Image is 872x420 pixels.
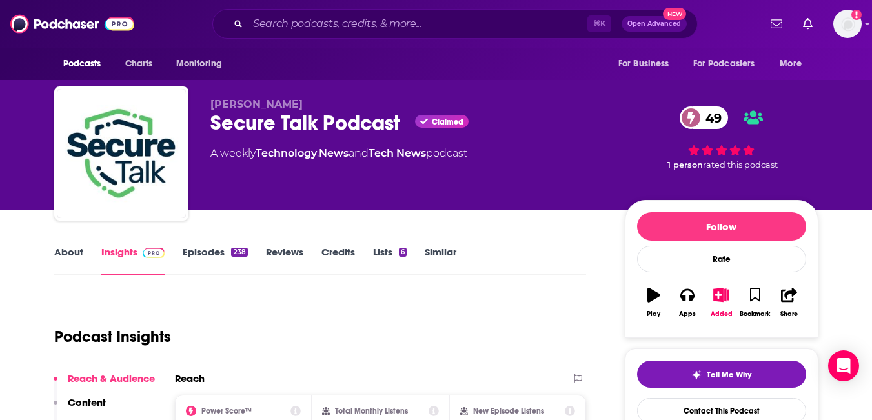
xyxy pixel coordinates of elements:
span: 49 [693,106,728,129]
span: Logged in as kindrieri [833,10,862,38]
a: News [319,147,349,159]
button: Bookmark [738,279,772,326]
button: Reach & Audience [54,372,155,396]
button: open menu [167,52,239,76]
a: Show notifications dropdown [798,13,818,35]
a: InsightsPodchaser Pro [101,246,165,275]
div: 238 [231,248,247,257]
a: Episodes238 [183,246,247,275]
h2: Total Monthly Listens [335,406,408,415]
div: Added [711,310,733,318]
button: open menu [54,52,118,76]
h2: Reach [175,372,205,385]
a: Charts [117,52,161,76]
img: Secure Talk Podcast [57,89,186,218]
button: Content [54,396,106,420]
span: For Podcasters [693,55,755,73]
span: rated this podcast [703,160,778,170]
a: Technology [256,147,317,159]
span: Podcasts [63,55,101,73]
span: Monitoring [176,55,222,73]
img: User Profile [833,10,862,38]
span: [PERSON_NAME] [210,98,303,110]
input: Search podcasts, credits, & more... [248,14,587,34]
button: Show profile menu [833,10,862,38]
button: Added [704,279,738,326]
span: Charts [125,55,153,73]
button: tell me why sparkleTell Me Why [637,361,806,388]
img: tell me why sparkle [691,370,702,380]
a: Show notifications dropdown [766,13,787,35]
a: About [54,246,83,275]
div: Search podcasts, credits, & more... [212,9,698,39]
div: 6 [399,248,407,257]
span: Tell Me Why [707,370,751,380]
img: Podchaser - Follow, Share and Rate Podcasts [10,12,134,36]
button: Follow [637,212,806,241]
span: ⌘ K [587,15,611,32]
button: open menu [771,52,818,76]
button: open menu [609,52,685,76]
div: Play [647,310,660,318]
div: Rate [637,246,806,272]
a: Credits [321,246,355,275]
span: For Business [618,55,669,73]
h2: Power Score™ [201,406,252,415]
div: 49 1 personrated this podcast [625,98,818,178]
div: Bookmark [740,310,770,318]
img: Podchaser Pro [143,248,165,258]
span: Claimed [432,119,463,125]
button: Open AdvancedNew [622,16,687,32]
span: 1 person [667,160,703,170]
h1: Podcast Insights [54,327,171,346]
button: Share [772,279,806,326]
p: Reach & Audience [68,372,155,385]
a: Lists6 [373,246,407,275]
a: Reviews [266,246,303,275]
button: open menu [685,52,774,76]
div: Apps [679,310,696,318]
button: Play [637,279,671,326]
span: Open Advanced [627,21,681,27]
div: Open Intercom Messenger [828,350,859,381]
span: , [317,147,319,159]
div: A weekly podcast [210,146,467,161]
div: Share [780,310,798,318]
h2: New Episode Listens [473,406,544,415]
a: 49 [680,106,728,129]
span: More [780,55,802,73]
svg: Add a profile image [851,10,862,20]
span: and [349,147,369,159]
a: Tech News [369,147,426,159]
p: Content [68,396,106,408]
span: New [663,8,686,20]
button: Apps [671,279,704,326]
a: Similar [425,246,456,275]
